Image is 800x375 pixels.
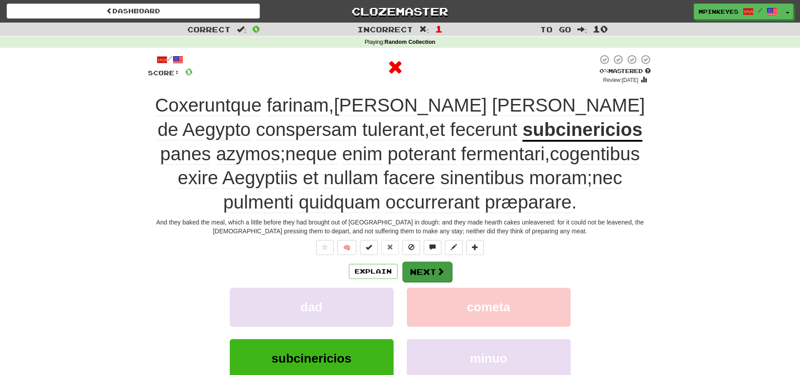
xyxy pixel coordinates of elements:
[466,240,484,255] button: Add to collection (alt+a)
[540,25,571,34] span: To go
[187,25,231,34] span: Correct
[424,240,441,255] button: Discuss sentence (alt+u)
[435,23,443,34] span: 1
[252,23,260,34] span: 0
[360,240,378,255] button: Set this sentence to 100% Mastered (alt+m)
[419,26,429,33] span: :
[402,240,420,255] button: Ignore sentence (alt+i)
[445,240,463,255] button: Edit sentence (alt+d)
[285,143,337,165] span: neque
[299,192,380,213] span: quidquam
[316,240,334,255] button: Favorite sentence (alt+f)
[222,167,298,189] span: Aegyptiis
[334,95,487,116] span: [PERSON_NAME]
[387,143,456,165] span: poterant
[342,143,383,165] span: enim
[148,54,193,65] div: /
[593,23,608,34] span: 10
[492,95,645,116] span: [PERSON_NAME]
[598,67,653,75] div: Mastered
[148,218,653,236] div: And they baked the meal, which a little before they had brought out of [GEOGRAPHIC_DATA] in dough...
[467,300,510,314] span: cometa
[694,4,782,19] a: mpinkeyes /
[223,192,294,213] span: pulmenti
[485,192,572,213] span: præparare
[699,8,738,15] span: mpinkeyes
[160,143,211,165] span: panes
[357,25,413,34] span: Incorrect
[385,39,436,45] strong: Random Collection
[271,352,352,365] span: subcinericios
[155,95,262,116] span: Coxeruntque
[349,264,398,279] button: Explain
[303,167,318,189] span: et
[230,288,394,326] button: dad
[522,119,642,142] u: subcinericios
[301,300,323,314] span: dad
[273,4,526,19] a: Clozemaster
[267,95,329,116] span: farinam
[155,95,645,140] span: , ,
[592,167,622,189] span: nec
[337,240,356,255] button: 🧠
[158,119,178,140] span: de
[160,143,640,213] span: ; , ; .
[441,167,524,189] span: sinentibus
[383,167,435,189] span: facere
[324,167,379,189] span: nullam
[7,4,260,19] a: Dashboard
[148,69,180,77] span: Score:
[386,192,479,213] span: occurrerant
[599,67,608,74] span: 0 %
[529,167,587,189] span: moram
[182,119,251,140] span: Aegypto
[402,262,452,282] button: Next
[758,7,762,13] span: /
[470,352,507,365] span: minuo
[577,26,587,33] span: :
[216,143,280,165] span: azymos
[407,288,571,326] button: cometa
[429,119,445,140] span: et
[256,119,357,140] span: conspersam
[362,119,424,140] span: tulerant
[450,119,518,140] span: fecerunt
[237,26,247,33] span: :
[461,143,545,165] span: fermentari
[603,77,638,83] small: Review: [DATE]
[178,167,218,189] span: exire
[381,240,399,255] button: Reset to 0% Mastered (alt+r)
[550,143,640,165] span: cogentibus
[185,66,193,77] span: 0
